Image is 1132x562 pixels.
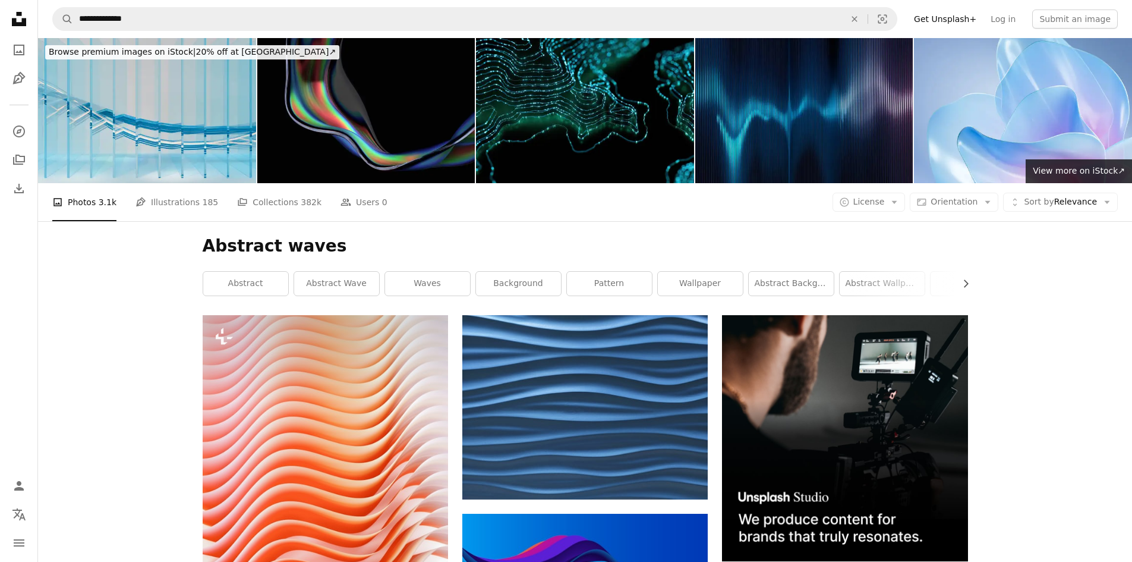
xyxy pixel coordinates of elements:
a: white and blue abstract painting [462,402,708,413]
a: abstract wallpaper [840,272,925,296]
a: Photos [7,38,31,62]
a: abstract [203,272,288,296]
button: Search Unsplash [53,8,73,30]
a: View more on iStock↗ [1026,159,1132,183]
a: pattern [567,272,652,296]
a: Explore [7,120,31,143]
span: 185 [203,196,219,209]
span: Sort by [1024,197,1054,206]
a: Illustrations [7,67,31,90]
button: Language [7,503,31,526]
span: License [853,197,885,206]
img: white and blue abstract painting [462,315,708,500]
a: Log in [983,10,1023,29]
a: waves [385,272,470,296]
a: wallpaper [658,272,743,296]
a: Collections [7,148,31,172]
span: Browse premium images on iStock | [49,47,196,56]
span: Orientation [931,197,978,206]
a: abstract background [749,272,834,296]
button: License [833,193,906,212]
button: Orientation [910,193,998,212]
button: Menu [7,531,31,555]
a: Illustrations 185 [135,183,218,221]
button: Sort byRelevance [1003,193,1118,212]
img: Abstract 3D Render [257,38,475,183]
a: Collections 382k [237,183,321,221]
span: 20% off at [GEOGRAPHIC_DATA] ↗ [49,47,336,56]
h1: Abstract waves [203,236,968,257]
span: 0 [382,196,387,209]
img: file-1715652217532-464736461acbimage [722,315,967,561]
a: Download History [7,177,31,200]
span: View more on iStock ↗ [1033,166,1125,175]
a: background [476,272,561,296]
a: Get Unsplash+ [907,10,983,29]
button: scroll list to the right [955,272,968,296]
img: Abstract smooth cloth material, 3d rendering. [914,38,1132,183]
img: Data background [38,38,256,183]
form: Find visuals sitewide [52,7,897,31]
a: texture [931,272,1016,296]
span: 382k [301,196,321,209]
img: Sound wave [695,38,913,183]
a: abstract wave [294,272,379,296]
span: Relevance [1024,196,1097,208]
button: Clear [841,8,868,30]
a: Browse premium images on iStock|20% off at [GEOGRAPHIC_DATA]↗ [38,38,346,67]
img: Abs Hologram Landscape background [476,38,694,183]
a: Log in / Sign up [7,474,31,498]
button: Visual search [868,8,897,30]
a: Users 0 [340,183,387,221]
a: a computer generated image of wavy lines [203,528,448,539]
button: Submit an image [1032,10,1118,29]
